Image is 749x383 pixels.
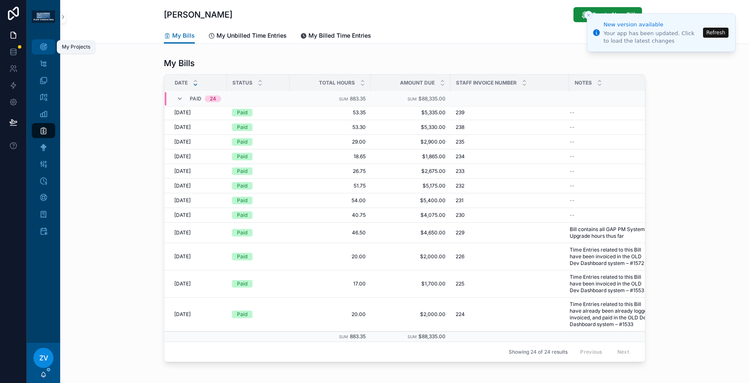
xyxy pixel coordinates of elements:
small: Sum [339,96,348,101]
div: Paid [237,197,247,204]
span: Status [232,80,252,86]
span: 226 [456,253,464,260]
a: [DATE] [174,212,222,218]
h1: My Bills [164,57,195,69]
a: 224 [456,311,564,318]
span: 224 [456,311,465,318]
span: 229 [456,229,464,236]
a: 232 [456,183,564,189]
a: Paid [232,211,285,219]
span: 29.00 [295,139,366,145]
a: $5,400.00 [376,197,446,204]
a: 26.75 [295,168,366,175]
span: -- [570,183,575,189]
span: [DATE] [174,153,191,160]
a: Paid [232,123,285,131]
div: Paid [237,311,247,318]
div: Paid [237,280,247,288]
span: $4,650.00 [376,229,446,236]
small: Sum [408,96,417,101]
span: [DATE] [174,280,191,287]
a: Paid [232,167,285,175]
span: 883.35 [350,333,366,339]
span: Time Entries related to this Bill have been invoiced in the OLD Dev Dashboard system – #1572 [570,247,652,267]
a: $1,865.00 [376,153,446,160]
span: [DATE] [174,139,191,145]
div: Paid [237,253,247,260]
span: ZV [39,353,48,363]
div: Your app has been updated. Click to load the latest changes [604,30,701,45]
a: -- [570,197,652,204]
a: 235 [456,139,564,145]
span: 18.65 [295,153,366,160]
a: 53.35 [295,109,366,116]
a: My Unbilled Time Entries [208,28,287,45]
a: 226 [456,253,564,260]
a: 46.50 [295,229,366,236]
div: 24 [210,95,216,102]
button: Refresh [703,28,729,38]
span: [DATE] [174,311,191,318]
a: 53.30 [295,124,366,131]
a: $2,900.00 [376,139,446,145]
span: 232 [456,183,464,189]
a: $2,000.00 [376,253,446,260]
span: -- [570,212,575,218]
div: Paid [237,229,247,236]
span: $88,335.00 [418,95,446,101]
a: 17.00 [295,280,366,287]
span: [DATE] [174,183,191,189]
div: Paid [237,138,247,146]
div: Paid [237,109,247,116]
div: My Projects [62,44,90,50]
span: Notes [575,80,592,86]
span: 20.00 [295,253,366,260]
span: Time Entries related to this Bill have been invoiced in the OLD Dev Dashboard system – #1553 [570,274,652,294]
a: Bill contains all GAP PM System Upgrade hours thus far [570,226,652,239]
div: Paid [237,167,247,175]
a: [DATE] [174,229,222,236]
a: $5,330.00 [376,124,446,131]
a: [DATE] [174,311,222,318]
span: [DATE] [174,197,191,204]
span: $2,675.00 [376,168,446,175]
span: 231 [456,197,464,204]
a: Paid [232,138,285,146]
div: Paid [237,123,247,131]
span: -- [570,139,575,145]
a: 54.00 [295,197,366,204]
img: App logo [32,10,55,23]
a: $4,075.00 [376,212,446,218]
span: -- [570,153,575,160]
span: 235 [456,139,464,145]
span: [DATE] [174,253,191,260]
a: -- [570,183,652,189]
div: Paid [237,153,247,160]
span: 234 [456,153,465,160]
span: -- [570,109,575,116]
a: Paid [232,109,285,116]
span: $5,335.00 [376,109,446,116]
span: 233 [456,168,464,175]
div: New version available [604,21,701,29]
span: 883.35 [350,95,366,101]
a: Paid [232,311,285,318]
a: [DATE] [174,109,222,116]
small: Sum [408,334,417,339]
a: -- [570,212,652,218]
span: $2,000.00 [376,311,446,318]
span: [DATE] [174,168,191,175]
a: [DATE] [174,153,222,160]
a: $5,175.00 [376,183,446,189]
span: Amount Due [400,80,435,86]
a: Paid [232,182,285,190]
span: Staff Invoice Number [456,80,517,86]
span: [DATE] [174,212,191,218]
